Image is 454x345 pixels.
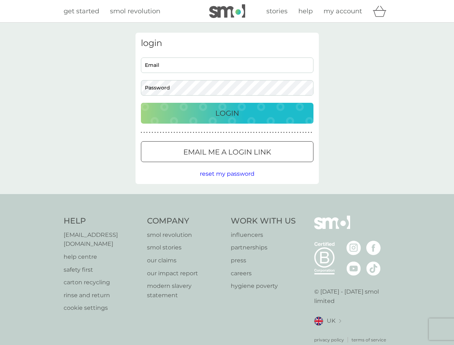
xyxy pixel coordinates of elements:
[185,131,186,134] p: ●
[64,7,99,15] span: get started
[251,131,252,134] p: ●
[204,131,205,134] p: ●
[270,131,271,134] p: ●
[231,243,296,252] a: partnerships
[207,131,208,134] p: ●
[179,131,180,134] p: ●
[366,241,381,255] img: visit the smol Facebook page
[157,131,159,134] p: ●
[200,169,254,179] button: reset my password
[292,131,293,134] p: ●
[223,131,224,134] p: ●
[187,131,189,134] p: ●
[209,4,245,18] img: smol
[147,256,224,265] a: our claims
[258,131,260,134] p: ●
[171,131,172,134] p: ●
[242,131,244,134] p: ●
[193,131,194,134] p: ●
[314,287,391,305] p: © [DATE] - [DATE] smol limited
[300,131,301,134] p: ●
[110,6,160,17] a: smol revolution
[200,170,254,177] span: reset my password
[155,131,156,134] p: ●
[209,131,211,134] p: ●
[261,131,263,134] p: ●
[272,131,274,134] p: ●
[64,265,140,275] a: safety first
[305,131,307,134] p: ●
[275,131,276,134] p: ●
[311,131,312,134] p: ●
[147,230,224,240] a: smol revolution
[174,131,175,134] p: ●
[229,131,230,134] p: ●
[231,131,233,134] p: ●
[324,7,362,15] span: my account
[248,131,249,134] p: ●
[147,269,224,278] a: our impact report
[314,317,323,326] img: UK flag
[64,6,99,17] a: get started
[286,131,288,134] p: ●
[308,131,309,134] p: ●
[64,303,140,313] a: cookie settings
[147,216,224,227] h4: Company
[231,269,296,278] p: careers
[347,261,361,276] img: visit the smol Youtube page
[183,146,271,158] p: Email me a login link
[64,230,140,249] a: [EMAIL_ADDRESS][DOMAIN_NAME]
[64,252,140,262] a: help centre
[280,131,282,134] p: ●
[234,131,235,134] p: ●
[198,131,200,134] p: ●
[298,7,313,15] span: help
[201,131,202,134] p: ●
[302,131,304,134] p: ●
[165,131,167,134] p: ●
[64,278,140,287] p: carton recycling
[339,319,341,323] img: select a new location
[267,131,268,134] p: ●
[289,131,290,134] p: ●
[266,7,288,15] span: stories
[264,131,266,134] p: ●
[231,256,296,265] a: press
[283,131,285,134] p: ●
[231,281,296,291] a: hygiene poverty
[143,131,145,134] p: ●
[141,141,313,162] button: Email me a login link
[366,261,381,276] img: visit the smol Tiktok page
[196,131,197,134] p: ●
[256,131,257,134] p: ●
[176,131,178,134] p: ●
[231,230,296,240] p: influencers
[352,336,386,343] a: terms of service
[294,131,296,134] p: ●
[190,131,192,134] p: ●
[110,7,160,15] span: smol revolution
[64,216,140,227] h4: Help
[163,131,164,134] p: ●
[152,131,153,134] p: ●
[231,216,296,227] h4: Work With Us
[314,216,350,240] img: smol
[314,336,344,343] a: privacy policy
[297,131,298,134] p: ●
[147,243,224,252] a: smol stories
[220,131,222,134] p: ●
[215,131,216,134] p: ●
[64,291,140,300] p: rinse and return
[327,316,335,326] span: UK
